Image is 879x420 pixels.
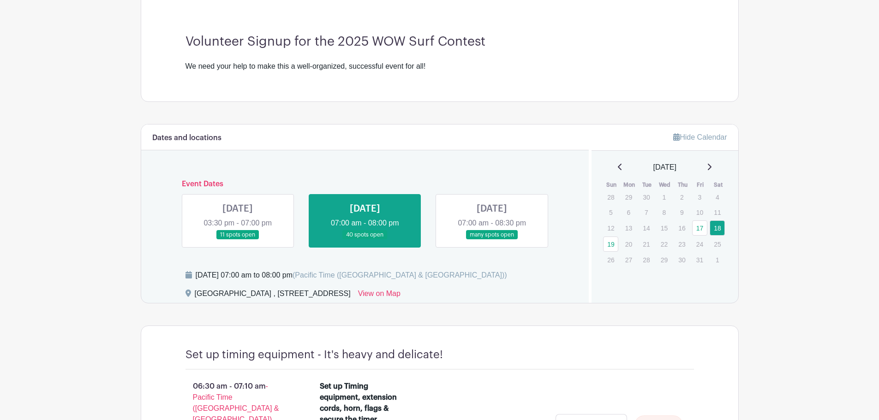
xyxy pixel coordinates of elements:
[621,180,639,189] th: Mon
[657,205,672,219] p: 8
[709,180,727,189] th: Sat
[674,190,689,204] p: 2
[174,180,556,189] h6: Event Dates
[639,205,654,219] p: 7
[657,190,672,204] p: 1
[185,348,443,361] h4: Set up timing equipment - It's heavy and delicate!
[621,237,636,251] p: 20
[674,237,689,251] p: 23
[603,180,621,189] th: Sun
[152,134,221,142] h6: Dates and locations
[639,221,654,235] p: 14
[603,205,618,219] p: 5
[692,180,710,189] th: Fri
[692,237,707,251] p: 24
[657,253,672,267] p: 29
[639,190,654,204] p: 30
[657,237,672,251] p: 22
[185,34,694,50] h3: Volunteer Signup for the 2025 WOW Surf Contest
[621,221,636,235] p: 13
[710,253,725,267] p: 1
[710,190,725,204] p: 4
[674,221,689,235] p: 16
[621,190,636,204] p: 29
[293,271,507,279] span: (Pacific Time ([GEOGRAPHIC_DATA] & [GEOGRAPHIC_DATA]))
[692,253,707,267] p: 31
[358,288,401,303] a: View on Map
[710,220,725,236] a: 18
[692,190,707,204] p: 3
[603,237,618,252] a: 19
[692,205,707,219] p: 10
[674,205,689,219] p: 9
[603,253,618,267] p: 26
[710,205,725,219] p: 11
[656,180,674,189] th: Wed
[674,180,692,189] th: Thu
[692,220,707,236] a: 17
[185,61,694,72] div: We need your help to make this a well-organized, successful event for all!
[621,253,636,267] p: 27
[673,133,727,141] a: Hide Calendar
[710,237,725,251] p: 25
[621,205,636,219] p: 6
[639,253,654,267] p: 28
[657,221,672,235] p: 15
[603,190,618,204] p: 28
[195,288,351,303] div: [GEOGRAPHIC_DATA] , [STREET_ADDRESS]
[638,180,656,189] th: Tue
[603,221,618,235] p: 12
[653,162,676,173] span: [DATE]
[639,237,654,251] p: 21
[196,270,507,281] div: [DATE] 07:00 am to 08:00 pm
[674,253,689,267] p: 30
